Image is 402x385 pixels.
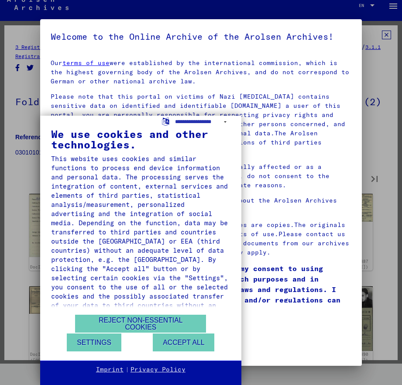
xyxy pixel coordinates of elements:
[96,365,124,374] a: Imprint
[51,154,230,319] div: This website uses cookies and similar functions to process end device information and personal da...
[75,315,206,333] button: Reject non-essential cookies
[51,129,230,150] div: We use cookies and other technologies.
[153,333,214,351] button: Accept all
[131,365,186,374] a: Privacy Policy
[67,333,121,351] button: Settings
